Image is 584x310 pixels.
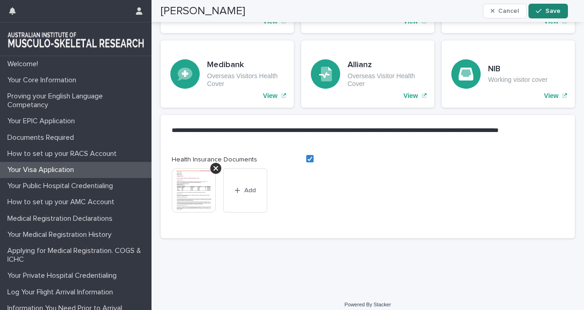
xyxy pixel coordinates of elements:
[4,271,124,280] p: Your Private Hospital Credentialing
[528,4,567,18] button: Save
[4,76,84,85] p: Your Core Information
[4,214,120,223] p: Medical Registration Declarations
[244,187,256,194] span: Add
[404,92,418,100] p: View
[488,76,548,84] p: Working visitor cover
[442,40,575,108] a: View
[161,40,294,108] a: View
[263,92,278,100] p: View
[498,8,519,14] span: Cancel
[207,72,284,88] p: Overseas Visitors Health Cover
[4,247,152,264] p: Applying for Medical Registration. COGS & ICHC
[223,168,267,212] button: Add
[4,166,81,174] p: Your Visa Application
[7,30,144,48] img: 1xcjEmqDTcmQhduivVBy
[172,155,295,165] p: Health Insurance Documents
[4,60,45,69] p: Welcome!
[544,92,559,100] p: View
[4,288,120,297] p: Log Your Flight Arrival Information
[4,149,124,158] p: How to set up your RACS Account
[161,5,245,18] h2: [PERSON_NAME]
[207,60,284,70] h3: Medibank
[348,72,425,88] p: Overseas Visitor Health Cover
[4,133,81,142] p: Documents Required
[4,92,152,109] p: Proving your English Language Competancy
[488,64,548,75] h3: NIB
[4,198,122,207] p: How to set up your AMC Account
[483,4,527,18] button: Cancel
[301,40,434,108] a: View
[545,8,561,14] span: Save
[4,117,82,126] p: Your EPIC Application
[348,60,425,70] h3: Allianz
[344,302,391,307] a: Powered By Stacker
[4,230,119,239] p: Your Medical Registration History
[4,182,120,190] p: Your Public Hospital Credentialing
